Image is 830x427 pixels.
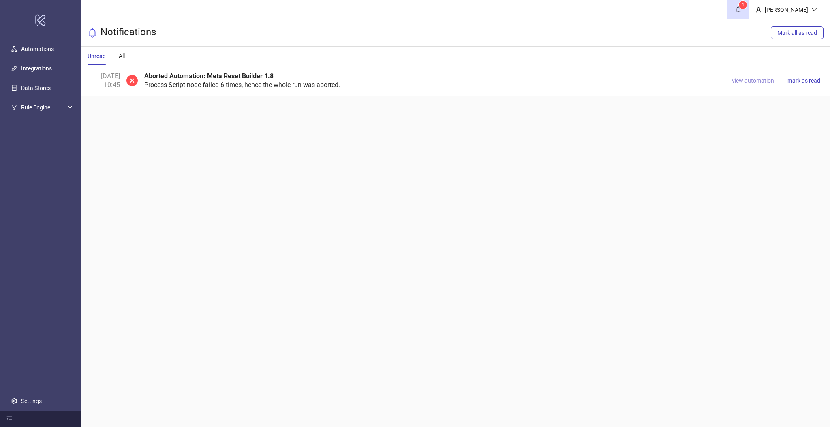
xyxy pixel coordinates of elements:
span: mark as read [787,77,820,84]
span: view automation [732,77,774,84]
span: bell [88,28,97,38]
b: Aborted Automation: Meta Reset Builder 1.8 [144,72,274,80]
button: view automation [729,76,777,85]
div: All [119,51,125,60]
a: Settings [21,398,42,404]
span: close-circle [126,72,138,90]
div: [DATE] 10:45 [88,72,120,90]
a: Integrations [21,66,52,72]
span: bell [736,6,741,12]
button: mark as read [784,76,824,85]
sup: 1 [739,1,747,9]
div: Process Script node failed 6 times, hence the whole run was aborted. [144,72,722,90]
a: Automations [21,46,54,53]
h3: Notifications [101,26,156,40]
span: down [811,7,817,13]
span: Mark all as read [777,30,817,36]
a: Data Stores [21,85,51,92]
span: menu-fold [6,416,12,422]
span: 1 [742,2,744,8]
span: Rule Engine [21,100,66,116]
span: user [756,7,762,13]
button: Mark all as read [771,26,824,39]
span: fork [11,105,17,111]
div: Unread [88,51,106,60]
div: [PERSON_NAME] [762,5,811,14]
